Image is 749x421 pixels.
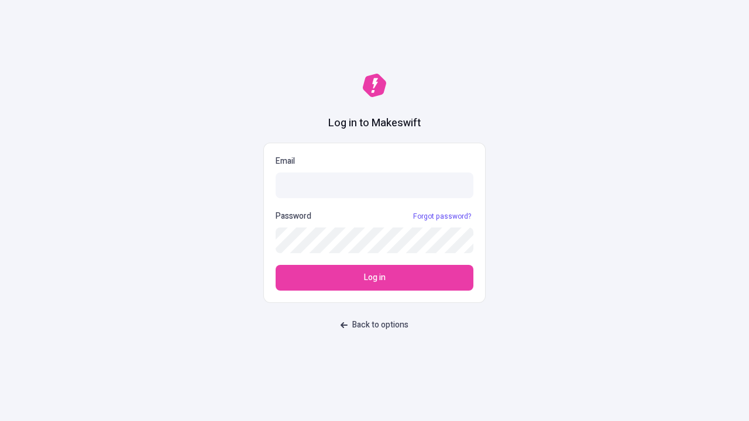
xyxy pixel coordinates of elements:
[276,210,311,223] p: Password
[334,315,415,336] button: Back to options
[352,319,408,332] span: Back to options
[276,172,473,198] input: Email
[276,265,473,291] button: Log in
[364,271,386,284] span: Log in
[411,212,473,221] a: Forgot password?
[328,116,421,131] h1: Log in to Makeswift
[276,155,473,168] p: Email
